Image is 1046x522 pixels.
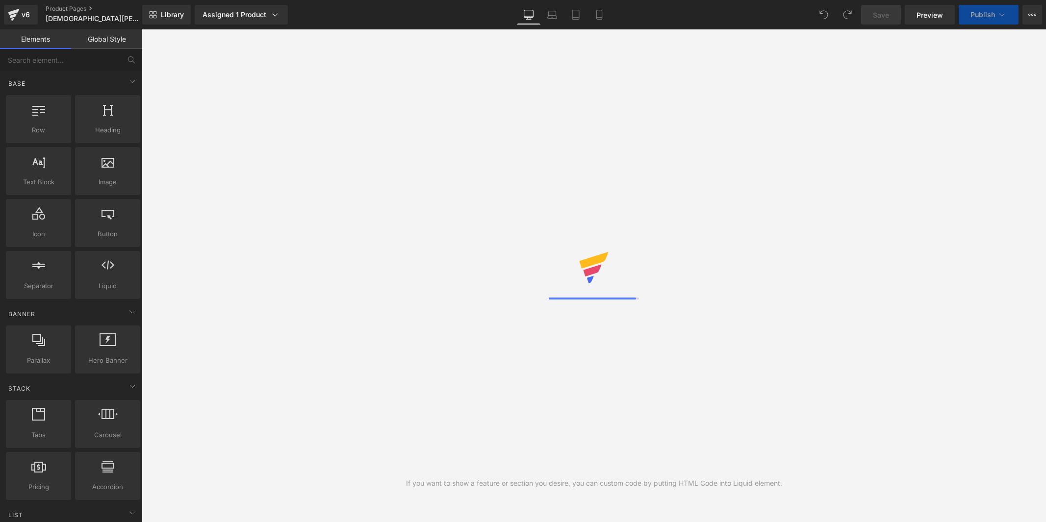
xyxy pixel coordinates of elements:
[9,177,68,187] span: Text Block
[78,229,137,239] span: Button
[78,482,137,492] span: Accordion
[71,29,142,49] a: Global Style
[142,5,191,25] a: New Library
[9,125,68,135] span: Row
[7,510,24,520] span: List
[161,10,184,19] span: Library
[78,125,137,135] span: Heading
[587,5,611,25] a: Mobile
[7,79,26,88] span: Base
[46,5,158,13] a: Product Pages
[838,5,857,25] button: Redo
[4,5,38,25] a: v6
[20,8,32,21] div: v6
[970,11,995,19] span: Publish
[78,430,137,440] span: Carousel
[9,281,68,291] span: Separator
[959,5,1019,25] button: Publish
[9,430,68,440] span: Tabs
[917,10,943,20] span: Preview
[203,10,280,20] div: Assigned 1 Product
[905,5,955,25] a: Preview
[517,5,540,25] a: Desktop
[9,482,68,492] span: Pricing
[540,5,564,25] a: Laptop
[7,384,31,393] span: Stack
[814,5,834,25] button: Undo
[78,281,137,291] span: Liquid
[46,15,140,23] span: [DEMOGRAPHIC_DATA][PERSON_NAME] 1
[1022,5,1042,25] button: More
[406,478,782,489] div: If you want to show a feature or section you desire, you can custom code by putting HTML Code int...
[78,355,137,366] span: Hero Banner
[873,10,889,20] span: Save
[9,229,68,239] span: Icon
[78,177,137,187] span: Image
[7,309,36,319] span: Banner
[9,355,68,366] span: Parallax
[564,5,587,25] a: Tablet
